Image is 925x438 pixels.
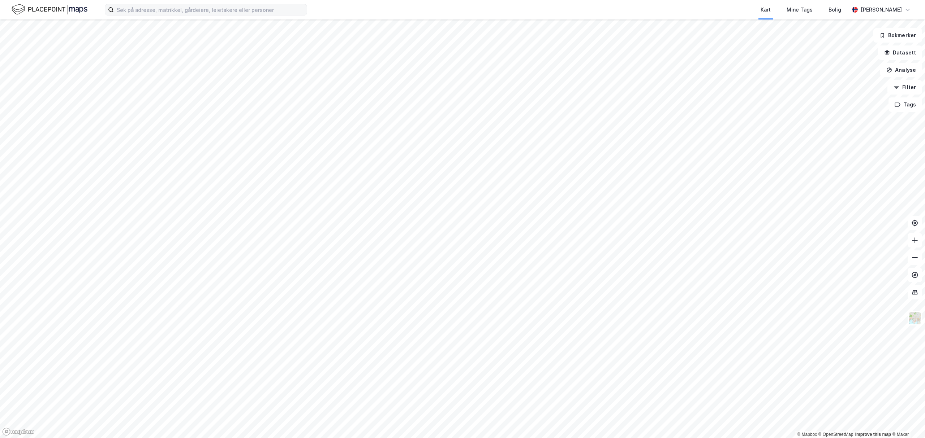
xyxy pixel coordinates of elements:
button: Bokmerker [873,28,922,43]
div: [PERSON_NAME] [861,5,902,14]
a: Mapbox [797,432,817,437]
button: Analyse [880,63,922,77]
a: OpenStreetMap [818,432,853,437]
img: Z [908,311,922,325]
iframe: Chat Widget [889,403,925,438]
a: Improve this map [855,432,891,437]
button: Datasett [878,45,922,60]
div: Kart [761,5,771,14]
input: Søk på adresse, matrikkel, gårdeiere, leietakere eller personer [114,4,307,15]
img: logo.f888ab2527a4732fd821a326f86c7f29.svg [12,3,87,16]
div: Chatt-widget [889,403,925,438]
button: Filter [887,80,922,95]
a: Mapbox homepage [2,428,34,436]
div: Bolig [829,5,841,14]
div: Mine Tags [787,5,813,14]
button: Tags [889,97,922,112]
